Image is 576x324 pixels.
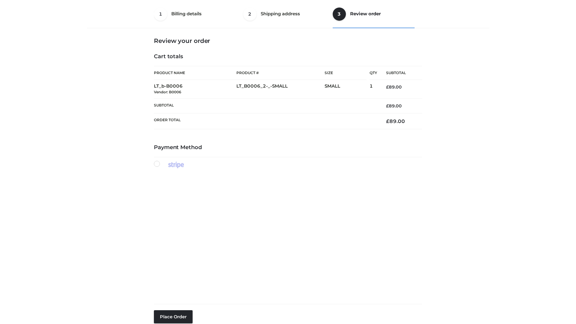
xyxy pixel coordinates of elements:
button: Place order [154,310,193,323]
th: Subtotal [154,98,377,113]
bdi: 89.00 [386,118,405,124]
h4: Cart totals [154,53,422,60]
small: Vendor: B0006 [154,90,181,94]
th: Qty [370,66,377,80]
bdi: 89.00 [386,103,402,109]
span: £ [386,84,389,90]
th: Order Total [154,113,377,129]
h4: Payment Method [154,144,422,151]
span: £ [386,118,389,124]
span: £ [386,103,389,109]
td: 1 [370,80,377,99]
td: SMALL [325,80,370,99]
th: Subtotal [377,66,422,80]
th: Product # [236,66,325,80]
td: LT_b-B0006 [154,80,236,99]
th: Size [325,66,367,80]
bdi: 89.00 [386,84,402,90]
h3: Review your order [154,37,422,44]
iframe: Secure payment input frame [153,167,421,299]
th: Product Name [154,66,236,80]
td: LT_B0006_2-_-SMALL [236,80,325,99]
